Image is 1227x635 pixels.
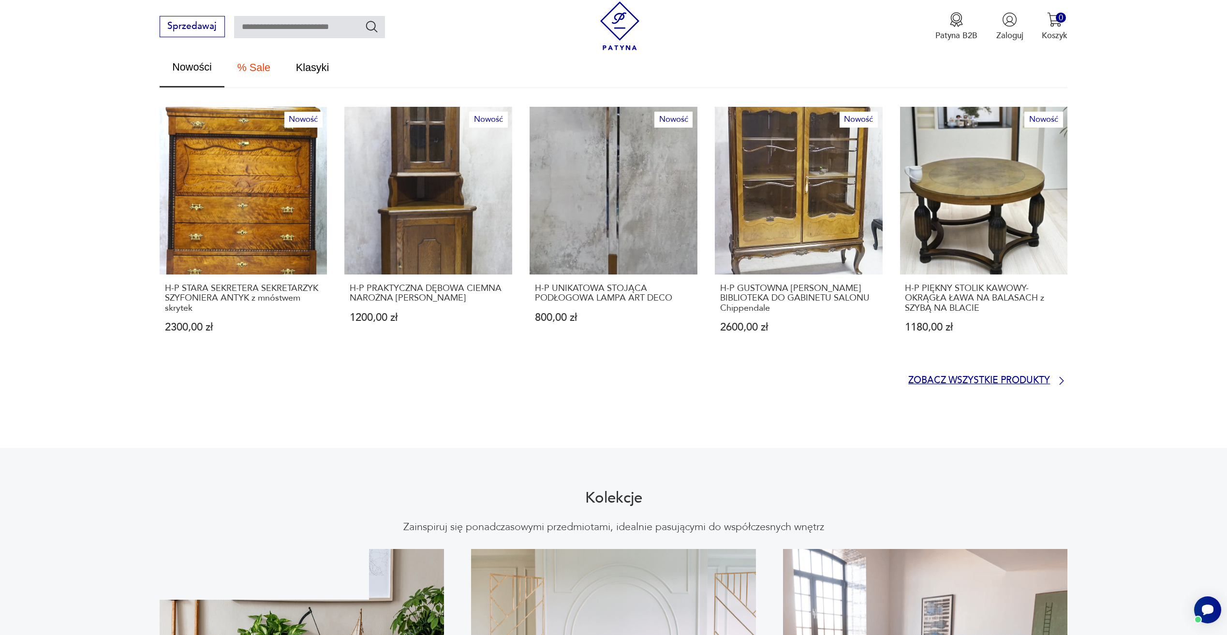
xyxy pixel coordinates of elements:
[365,19,379,33] button: Szukaj
[237,62,270,73] span: % Sale
[935,30,977,41] p: Patyna B2B
[403,520,824,534] p: Zainspiruj się ponadczasowymi przedmiotami, idealnie pasującymi do współczesnych wnętrz
[900,107,1068,355] a: NowośćH-P PIĘKNY STOLIK KAWOWY- OKRĄGŁA ŁAWA NA BALASACH z SZYBĄ NA BLACIEH-P PIĘKNY STOLIK KAWOW...
[595,1,644,50] img: Patyna - sklep z meblami i dekoracjami vintage
[350,313,507,323] p: 1200,00 zł
[720,322,877,332] p: 2600,00 zł
[172,62,212,72] span: Nowości
[165,284,322,313] p: H-P STARA SEKRETERA SEKRETARZYK SZYFONIERA ANTYK z mnóstwem skrytek
[908,377,1050,385] p: Zobacz wszystkie produkty
[160,23,225,31] a: Sprzedawaj
[344,107,512,355] a: NowośćH-P PRAKTYCZNA DĘBOWA CIEMNA NAROŻNA WITRYNA KĄTNIKH-P PRAKTYCZNA DĘBOWA CIEMNA NAROŻNA [PE...
[935,12,977,41] button: Patyna B2B
[585,491,642,505] h2: Kolekcje
[905,284,1062,313] p: H-P PIĘKNY STOLIK KAWOWY- OKRĄGŁA ŁAWA NA BALASACH z SZYBĄ NA BLACIE
[720,284,877,313] p: H-P GUSTOWNA [PERSON_NAME] BIBLIOTEKA DO GABINETU SALONU Chippendale
[296,62,329,73] span: Klasyki
[165,322,322,332] p: 2300,00 zł
[535,313,692,323] p: 800,00 zł
[715,107,883,355] a: NowośćH-P GUSTOWNA WITRYNA SERWANTKA BIBLIOTEKA DO GABINETU SALONU ChippendaleH-P GUSTOWNA [PERSO...
[935,12,977,41] a: Ikona medaluPatyna B2B
[1042,30,1067,41] p: Koszyk
[160,107,327,355] a: NowośćH-P STARA SEKRETERA SEKRETARZYK SZYFONIERA ANTYK z mnóstwem skrytekH-P STARA SEKRETERA SEKR...
[1002,12,1017,27] img: Ikonka użytkownika
[160,16,225,37] button: Sprzedawaj
[1056,13,1066,23] div: 0
[530,107,697,355] a: NowośćH-P UNIKATOWA STOJĄCA PODŁOGOWA LAMPA ART DECOH-P UNIKATOWA STOJĄCA PODŁOGOWA LAMPA ART DEC...
[1042,12,1067,41] button: 0Koszyk
[535,284,692,303] p: H-P UNIKATOWA STOJĄCA PODŁOGOWA LAMPA ART DECO
[949,12,964,27] img: Ikona medalu
[1194,596,1221,623] iframe: Smartsupp widget button
[996,12,1023,41] button: Zaloguj
[996,30,1023,41] p: Zaloguj
[1047,12,1062,27] img: Ikona koszyka
[905,322,1062,332] p: 1180,00 zł
[908,375,1067,387] a: Zobacz wszystkie produkty
[350,284,507,303] p: H-P PRAKTYCZNA DĘBOWA CIEMNA NAROŻNA [PERSON_NAME]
